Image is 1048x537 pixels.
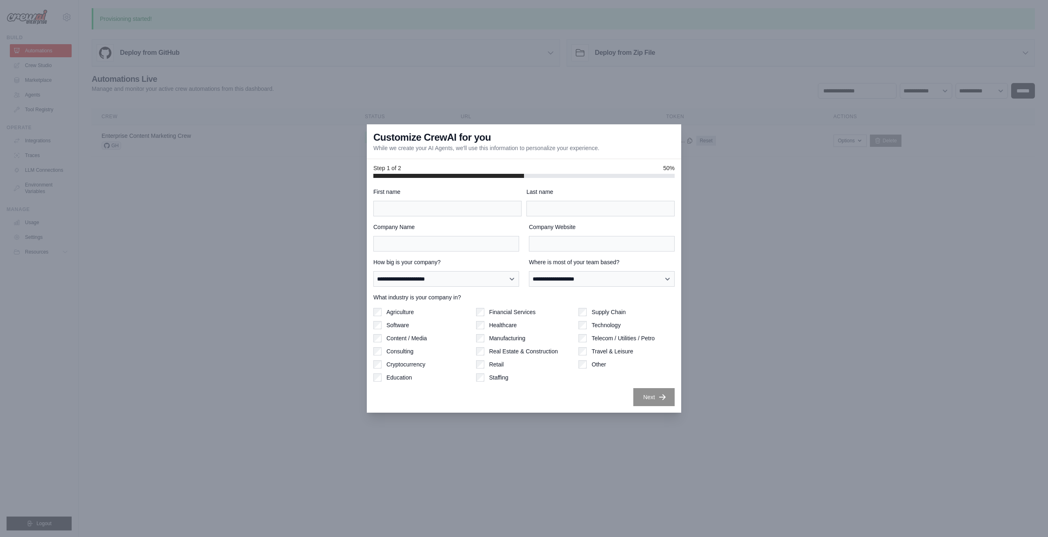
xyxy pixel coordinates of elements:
label: How big is your company? [373,258,519,266]
label: Company Website [529,223,675,231]
p: While we create your AI Agents, we'll use this information to personalize your experience. [373,144,599,152]
label: Last name [526,188,675,196]
h3: Customize CrewAI for you [373,131,491,144]
span: Step 1 of 2 [373,164,401,172]
label: Cryptocurrency [386,360,425,368]
label: Travel & Leisure [592,347,633,355]
span: 50% [663,164,675,172]
label: Agriculture [386,308,414,316]
label: Where is most of your team based? [529,258,675,266]
label: Retail [489,360,504,368]
label: Real Estate & Construction [489,347,558,355]
label: Healthcare [489,321,517,329]
label: Telecom / Utilities / Petro [592,334,655,342]
label: Manufacturing [489,334,526,342]
label: Consulting [386,347,413,355]
label: Content / Media [386,334,427,342]
label: Technology [592,321,621,329]
label: Company Name [373,223,519,231]
label: First name [373,188,522,196]
label: Other [592,360,606,368]
label: What industry is your company in? [373,293,675,301]
label: Software [386,321,409,329]
button: Next [633,388,675,406]
label: Financial Services [489,308,536,316]
label: Supply Chain [592,308,626,316]
label: Staffing [489,373,508,382]
label: Education [386,373,412,382]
